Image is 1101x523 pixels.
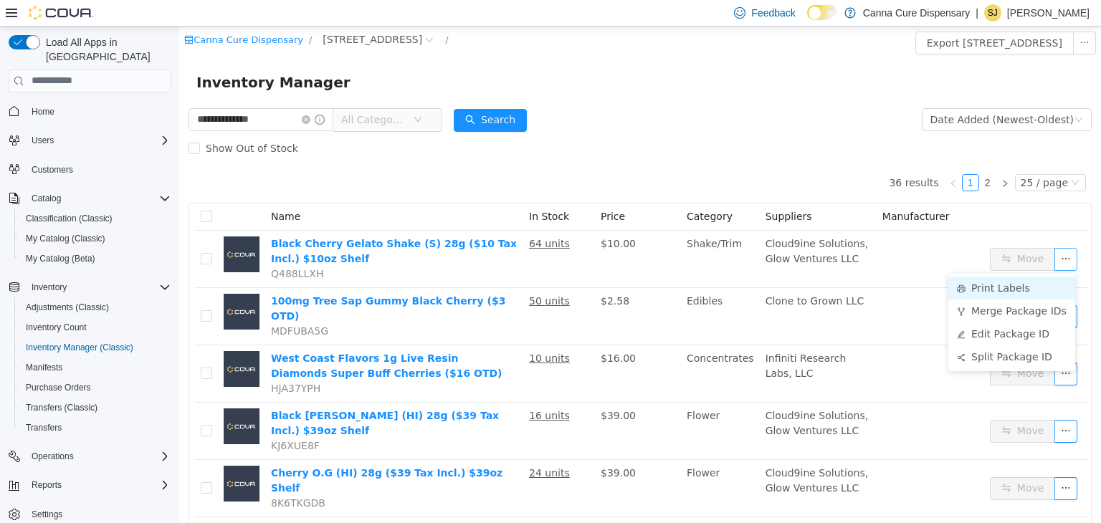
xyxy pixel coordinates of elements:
[20,299,115,316] a: Adjustments (Classic)
[3,446,176,466] button: Operations
[807,20,808,21] span: Dark Mode
[26,160,171,178] span: Customers
[5,9,14,18] i: icon: shop
[895,89,904,99] i: icon: down
[20,379,97,396] a: Purchase Orders
[32,282,67,293] span: Inventory
[26,448,80,465] button: Operations
[736,5,895,28] button: Export [STREET_ADDRESS]
[842,148,889,164] div: 25 / page
[26,190,67,207] button: Catalog
[14,229,176,249] button: My Catalog (Classic)
[29,6,93,20] img: Cova
[44,382,80,418] img: Black Runtz (HI) 28g ($39 Tax Incl.) $39oz Shelf placeholder
[26,505,171,523] span: Settings
[502,204,581,261] td: Shake/Trim
[32,193,61,204] span: Catalog
[710,148,759,165] li: 36 results
[14,208,176,229] button: Classification (Classic)
[20,359,68,376] a: Manifests
[234,89,243,99] i: icon: down
[92,356,141,368] span: HJA37YPH
[26,103,60,120] a: Home
[26,132,171,149] span: Users
[3,101,176,122] button: Home
[421,211,457,223] span: $10.00
[135,88,146,98] i: icon: info-circle
[5,8,124,19] a: icon: shopCanna Cure Dispensary
[40,35,171,64] span: Load All Apps in [GEOGRAPHIC_DATA]
[875,221,898,244] button: icon: ellipsis
[769,319,896,342] li: Split Package ID
[44,439,80,475] img: Cherry O.G (HI) 28g ($39 Tax Incl.) $39oz Shelf placeholder
[14,317,176,337] button: Inventory Count
[778,281,786,289] i: icon: fork
[92,299,149,310] span: MDFUBA5G
[26,102,171,120] span: Home
[703,184,771,196] span: Manufacturer
[26,233,105,244] span: My Catalog (Classic)
[162,86,227,100] span: All Categories
[14,378,176,398] button: Purchase Orders
[811,221,877,244] button: icon: swapMove
[20,210,171,227] span: Classification (Classic)
[421,326,457,337] span: $16.00
[26,161,79,178] a: Customers
[92,441,323,467] a: Cherry O.G (HI) 28g ($39 Tax Incl.) $39oz Shelf
[751,82,895,104] div: Date Added (Newest-Oldest)
[14,398,176,418] button: Transfers (Classic)
[507,184,553,196] span: Category
[20,319,171,336] span: Inventory Count
[770,153,778,161] i: icon: left
[17,44,180,67] span: Inventory Manager
[807,5,837,20] input: Dark Mode
[32,135,54,146] span: Users
[32,479,62,491] span: Reports
[821,153,830,161] i: icon: right
[26,190,171,207] span: Catalog
[92,413,140,425] span: KJ6XUE8F
[502,261,581,319] td: Edibles
[811,393,877,416] button: icon: swapMove
[14,337,176,358] button: Inventory Manager (Classic)
[20,419,67,436] a: Transfers
[20,210,118,227] a: Classification (Classic)
[20,399,103,416] a: Transfers (Classic)
[14,249,176,269] button: My Catalog (Beta)
[92,471,146,482] span: 8K6TKGDB
[502,319,581,376] td: Concentrates
[20,339,139,356] a: Inventory Manager (Classic)
[988,4,998,21] span: SJ
[26,476,171,494] span: Reports
[44,267,80,303] img: 100mg Tree Sap Gummy Black Cherry ($3 OTD) placeholder
[26,279,171,296] span: Inventory
[586,441,690,467] span: Cloud9ine Solutions, Glow Ventures LLC
[26,279,72,296] button: Inventory
[26,322,87,333] span: Inventory Count
[892,152,900,162] i: icon: down
[130,8,133,19] span: /
[421,441,457,452] span: $39.00
[26,448,171,465] span: Operations
[421,269,450,280] span: $2.58
[44,210,80,246] img: Black Cherry Gelato Shake (S) 28g ($10 Tax Incl.) $10oz Shelf placeholder
[350,441,391,452] u: 24 units
[92,241,144,253] span: Q488LLXH
[26,132,59,149] button: Users
[275,82,348,105] button: icon: searchSearch
[44,325,80,360] img: West Coast Flavors 1g Live Resin Diamonds Super Buff Cherries ($16 OTD) placeholder
[976,4,978,21] p: |
[1007,4,1090,21] p: [PERSON_NAME]
[875,393,898,416] button: icon: ellipsis
[20,230,111,247] a: My Catalog (Classic)
[32,451,74,462] span: Operations
[778,304,786,312] i: icon: edit
[20,419,171,436] span: Transfers
[14,297,176,317] button: Adjustments (Classic)
[875,451,898,474] button: icon: ellipsis
[26,253,95,264] span: My Catalog (Beta)
[26,302,109,313] span: Adjustments (Classic)
[350,269,391,280] u: 50 units
[20,319,92,336] a: Inventory Count
[778,327,786,335] i: icon: share-alt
